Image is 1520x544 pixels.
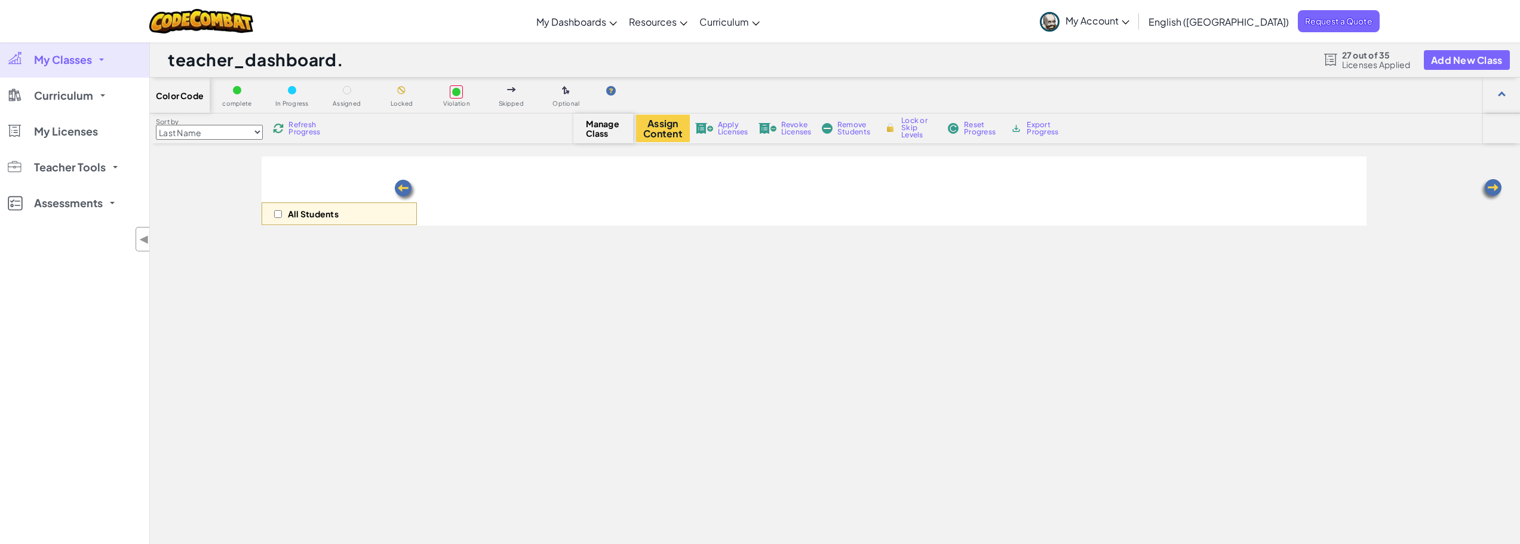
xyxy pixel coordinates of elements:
span: complete [222,100,251,107]
a: Curriculum [693,5,766,38]
span: Reset Progress [964,121,1000,136]
span: Resources [629,16,677,28]
span: Export Progress [1027,121,1063,136]
img: IconLicenseRevoke.svg [759,123,776,134]
img: IconRemoveStudents.svg [822,123,833,134]
span: Assigned [333,100,361,107]
img: IconReload.svg [273,123,284,134]
span: Assessments [34,198,103,208]
span: My Classes [34,54,92,65]
span: Locked [391,100,413,107]
img: IconHint.svg [606,86,616,96]
span: Licenses Applied [1342,60,1411,69]
span: Optional [552,100,579,107]
p: All Students [288,209,339,219]
img: IconArchive.svg [1011,123,1022,134]
span: Color Code [156,91,204,100]
span: My Licenses [34,126,98,137]
h1: teacher_dashboard. [168,48,343,71]
span: Teacher Tools [34,162,106,173]
img: Arrow_Left.png [1479,178,1503,202]
span: Skipped [499,100,524,107]
span: Apply Licenses [718,121,748,136]
span: Curriculum [699,16,749,28]
img: IconLicenseApply.svg [695,123,713,134]
a: My Dashboards [530,5,623,38]
img: IconLock.svg [884,122,896,133]
button: Assign Content [636,115,690,142]
span: My Account [1065,14,1129,27]
span: Remove Students [837,121,873,136]
span: Revoke Licenses [781,121,812,136]
span: My Dashboards [536,16,606,28]
img: CodeCombat logo [149,9,254,33]
button: Add New Class [1424,50,1510,70]
span: Lock or Skip Levels [901,117,936,139]
span: Curriculum [34,90,93,101]
label: Sort by [156,117,263,127]
span: 27 out of 35 [1342,50,1411,60]
img: IconOptionalLevel.svg [562,86,570,96]
span: English ([GEOGRAPHIC_DATA]) [1149,16,1289,28]
span: Violation [443,100,470,107]
a: Request a Quote [1298,10,1380,32]
span: Refresh Progress [288,121,326,136]
img: Arrow_Left.png [393,179,417,202]
span: ◀ [139,230,149,248]
span: Manage Class [586,119,621,138]
a: Resources [623,5,693,38]
span: In Progress [275,100,309,107]
a: English ([GEOGRAPHIC_DATA]) [1143,5,1295,38]
img: IconSkippedLevel.svg [507,87,516,92]
img: avatar [1040,12,1060,32]
img: IconReset.svg [947,123,959,134]
a: My Account [1034,2,1135,40]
